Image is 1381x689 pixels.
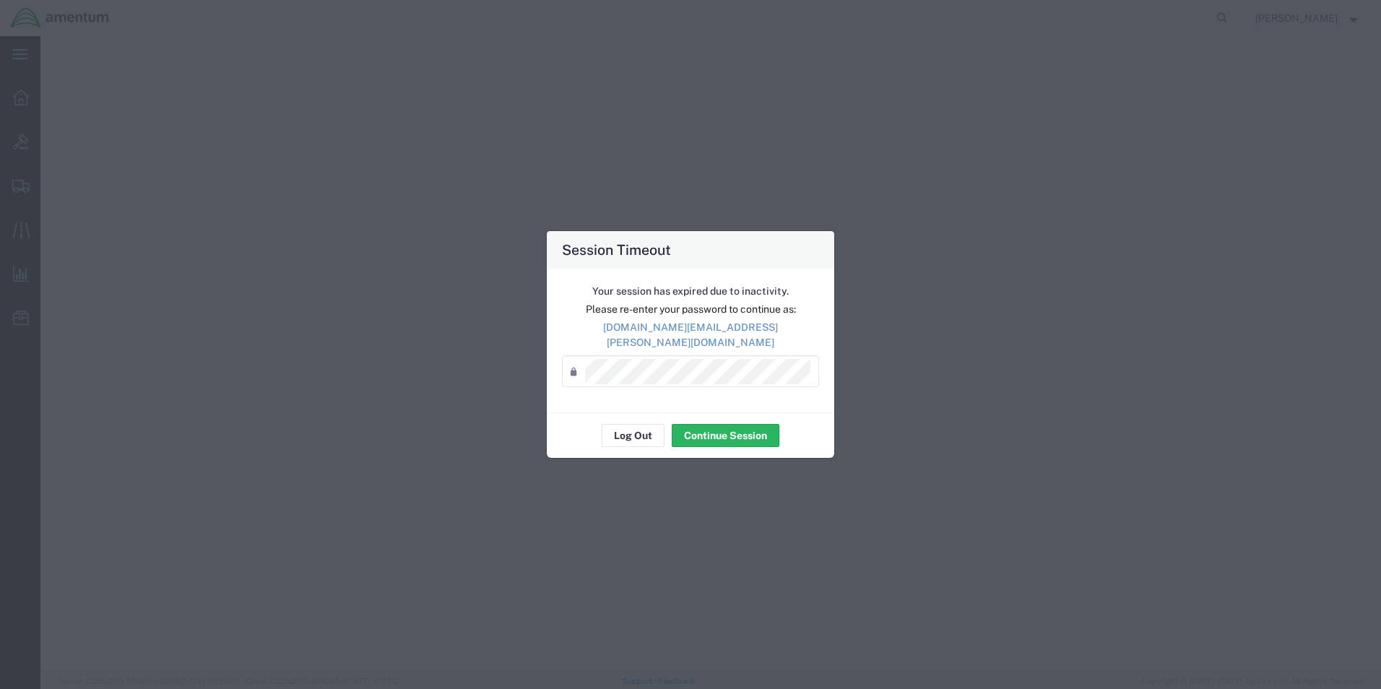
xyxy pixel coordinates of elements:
p: [DOMAIN_NAME][EMAIL_ADDRESS][PERSON_NAME][DOMAIN_NAME] [562,320,819,350]
p: Please re-enter your password to continue as: [562,302,819,317]
h4: Session Timeout [562,239,671,260]
button: Continue Session [672,424,779,447]
button: Log Out [602,424,664,447]
p: Your session has expired due to inactivity. [562,284,819,299]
